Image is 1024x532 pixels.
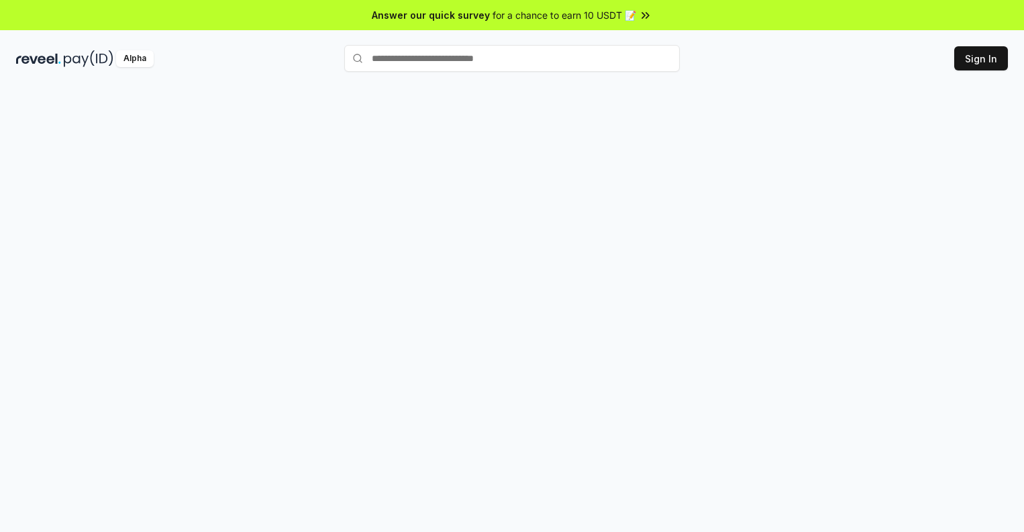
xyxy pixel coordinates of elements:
[954,46,1008,70] button: Sign In
[372,8,490,22] span: Answer our quick survey
[116,50,154,67] div: Alpha
[493,8,636,22] span: for a chance to earn 10 USDT 📝
[16,50,61,67] img: reveel_dark
[64,50,113,67] img: pay_id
